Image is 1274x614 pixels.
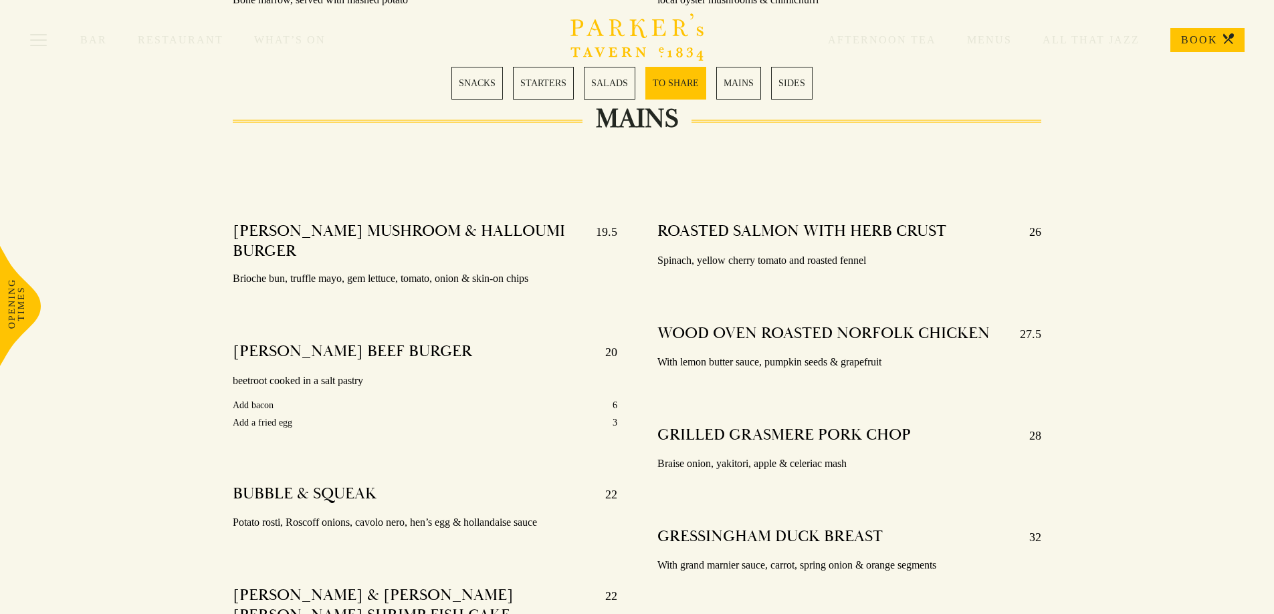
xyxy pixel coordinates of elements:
h4: [PERSON_NAME] BEEF BURGER [233,341,472,363]
a: 5 / 6 [716,67,761,100]
h4: GRESSINGHAM DUCK BREAST [657,526,883,548]
a: 3 / 6 [584,67,635,100]
p: With lemon butter sauce, pumpkin seeds & grapefruit [657,353,1042,372]
p: beetroot cooked in a salt pastry [233,371,617,391]
h2: MAINS [582,103,692,135]
p: Spinach, yellow cherry tomato and roasted fennel [657,251,1042,271]
p: 32 [1016,526,1041,548]
p: Brioche bun, truffle mayo, gem lettuce, tomato, onion & skin-on chips [233,269,617,289]
p: 26 [1016,221,1041,243]
h4: WOOD OVEN ROASTED NORFOLK CHICKEN [657,323,990,345]
h4: BUBBLE & SQUEAK [233,484,377,505]
p: With grand marnier sauce, carrot, spring onion & orange segments [657,556,1042,575]
p: 3 [613,414,617,431]
h4: ROASTED SALMON WITH HERB CRUST [657,221,946,243]
a: 6 / 6 [771,67,813,100]
h4: GRILLED GRASMERE PORK CHOP [657,425,911,446]
p: Add bacon [233,397,274,414]
p: 22 [592,484,617,505]
p: Add a fried egg [233,414,292,431]
p: 6 [613,397,617,414]
a: 2 / 6 [513,67,574,100]
p: 19.5 [582,221,617,261]
p: Braise onion, yakitori, apple & celeriac mash [657,454,1042,474]
p: 27.5 [1006,323,1041,345]
p: 20 [592,341,617,363]
p: Potato rosti, Roscoff onions, cavolo nero, hen’s egg & hollandaise sauce [233,513,617,532]
h4: [PERSON_NAME] MUSHROOM & HALLOUMI BURGER [233,221,582,261]
a: 4 / 6 [645,67,706,100]
p: 28 [1016,425,1041,446]
a: 1 / 6 [451,67,503,100]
